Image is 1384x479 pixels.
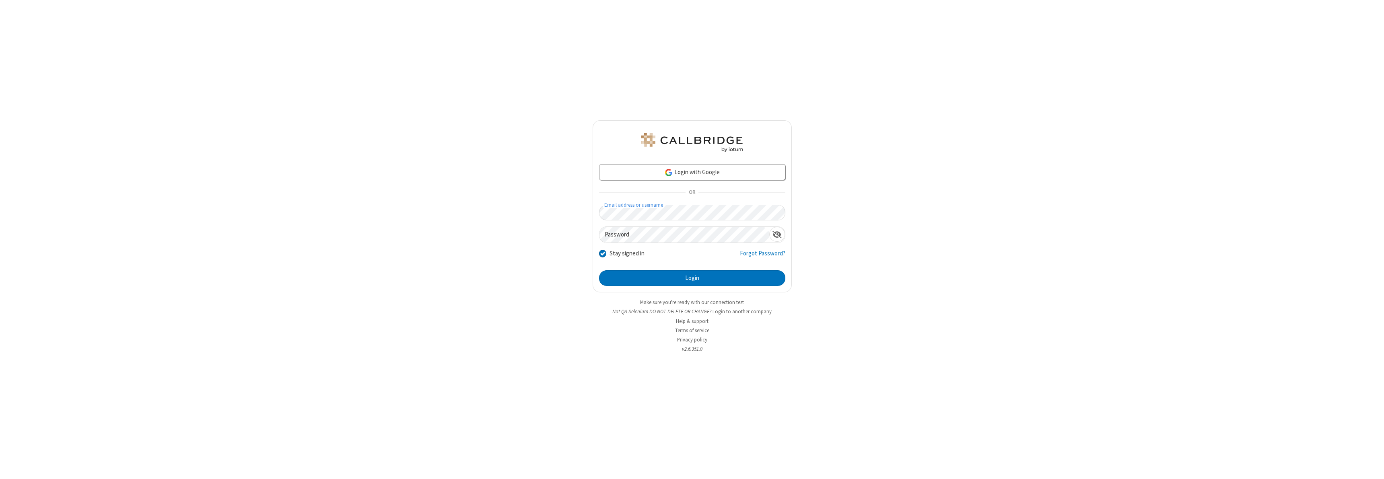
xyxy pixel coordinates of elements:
a: Make sure you're ready with our connection test [640,299,744,306]
div: Show password [769,227,785,242]
a: Help & support [676,318,708,325]
li: v2.6.351.0 [593,345,792,353]
img: QA Selenium DO NOT DELETE OR CHANGE [640,133,744,152]
li: Not QA Selenium DO NOT DELETE OR CHANGE? [593,308,792,315]
a: Forgot Password? [740,249,785,264]
label: Stay signed in [610,249,645,258]
button: Login to another company [713,308,772,315]
a: Privacy policy [677,336,707,343]
img: google-icon.png [664,168,673,177]
input: Email address or username [599,205,785,220]
iframe: Chat [1364,458,1378,473]
button: Login [599,270,785,286]
a: Terms of service [675,327,709,334]
input: Password [599,227,769,243]
a: Login with Google [599,164,785,180]
span: OR [686,187,698,198]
